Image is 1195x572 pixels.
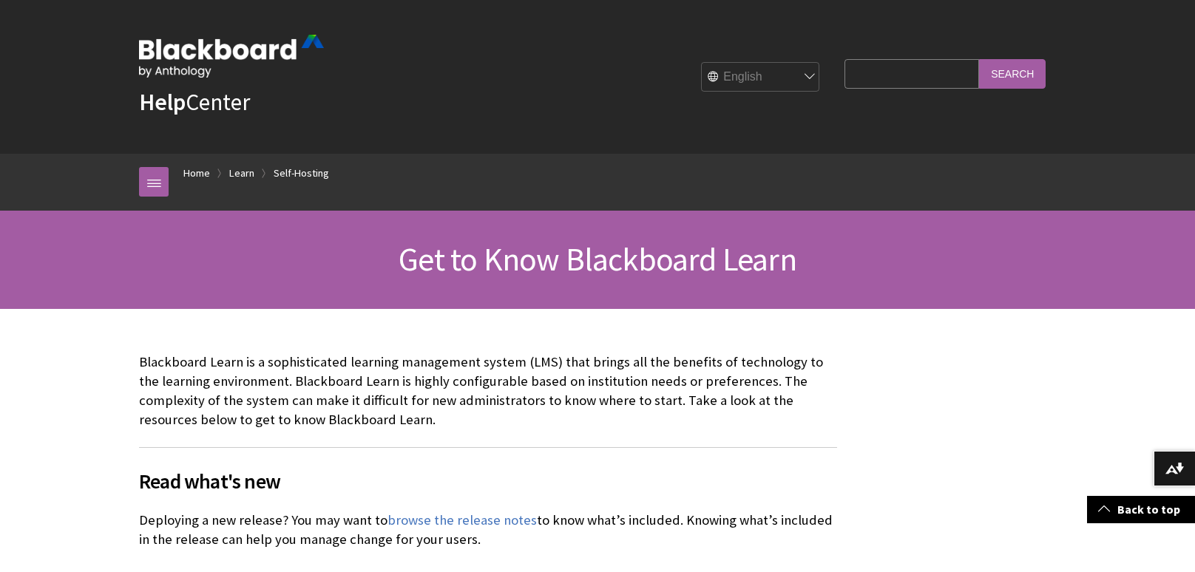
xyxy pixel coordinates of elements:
p: Blackboard Learn is a sophisticated learning management system (LMS) that brings all the benefits... [139,353,837,430]
a: Learn [229,164,254,183]
a: HelpCenter [139,87,250,117]
input: Search [979,59,1046,88]
a: Back to top [1087,496,1195,523]
img: Blackboard by Anthology [139,35,324,78]
select: Site Language Selector [702,63,820,92]
span: Get to Know Blackboard Learn [399,239,796,279]
strong: Help [139,87,186,117]
p: Deploying a new release? You may want to to know what’s included. Knowing what’s included in the ... [139,511,837,549]
a: Home [183,164,210,183]
a: browse the release notes [387,511,537,529]
a: Self-Hosting [274,164,329,183]
span: Read what's new [139,466,837,497]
